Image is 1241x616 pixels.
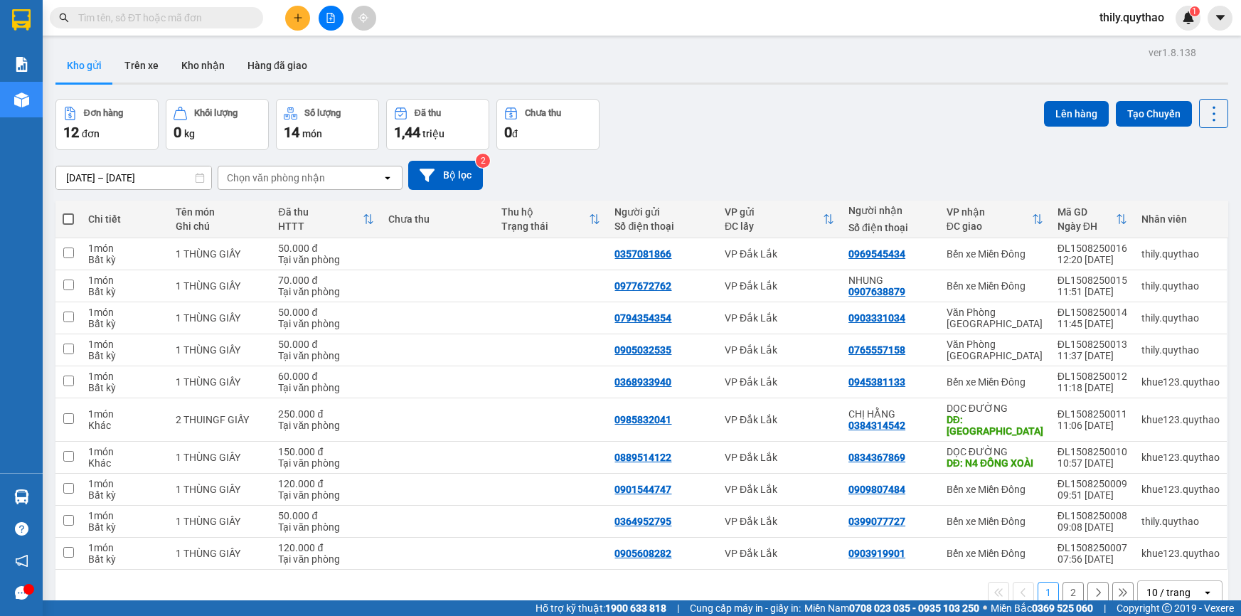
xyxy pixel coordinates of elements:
[1058,542,1127,553] div: ĐL1508250007
[176,221,265,232] div: Ghi chú
[56,166,211,189] input: Select a date range.
[725,344,834,356] div: VP Đắk Lắk
[304,108,341,118] div: Số lượng
[725,280,834,292] div: VP Đắk Lắk
[848,452,905,463] div: 0834367869
[1192,6,1197,16] span: 1
[690,600,801,616] span: Cung cấp máy in - giấy in:
[1058,339,1127,350] div: ĐL1508250013
[59,13,69,23] span: search
[1202,587,1213,598] svg: open
[725,312,834,324] div: VP Đắk Lắk
[15,522,28,536] span: question-circle
[476,154,490,168] sup: 2
[388,213,487,225] div: Chưa thu
[725,414,834,425] div: VP Đắk Lắk
[501,206,589,218] div: Thu hộ
[947,414,1043,437] div: DĐ: TÂN PHƯỚC KHÁNH
[278,350,373,361] div: Tại văn phòng
[1141,452,1220,463] div: khue123.quythao
[278,221,362,232] div: HTTT
[848,312,905,324] div: 0903331034
[358,13,368,23] span: aim
[236,48,319,83] button: Hàng đã giao
[278,371,373,382] div: 60.000 đ
[614,221,710,232] div: Số điện thoại
[1058,307,1127,318] div: ĐL1508250014
[848,484,905,495] div: 0909807484
[1058,408,1127,420] div: ĐL1508250011
[88,408,161,420] div: 1 món
[176,516,265,527] div: 1 THÙNG GIẤY
[88,286,161,297] div: Bất kỳ
[176,280,265,292] div: 1 THÙNG GIẤY
[278,286,373,297] div: Tại văn phòng
[88,420,161,431] div: Khác
[285,6,310,31] button: plus
[176,344,265,356] div: 1 THÙNG GIẤY
[614,312,671,324] div: 0794354354
[78,10,246,26] input: Tìm tên, số ĐT hoặc mã đơn
[1058,489,1127,501] div: 09:51 [DATE]
[1208,6,1232,31] button: caret-down
[1190,6,1200,16] sup: 1
[82,128,100,139] span: đơn
[848,275,932,286] div: NHUNG
[848,205,932,216] div: Người nhận
[176,414,265,425] div: 2 THUINGF GIẤY
[1058,318,1127,329] div: 11:45 [DATE]
[1058,275,1127,286] div: ĐL1508250015
[1088,9,1176,26] span: thily.quythao
[1214,11,1227,24] span: caret-down
[88,371,161,382] div: 1 món
[848,516,905,527] div: 0399077727
[278,382,373,393] div: Tại văn phòng
[278,478,373,489] div: 120.000 đ
[725,484,834,495] div: VP Đắk Lắk
[848,548,905,559] div: 0903919901
[408,161,483,190] button: Bộ lọc
[14,92,29,107] img: warehouse-icon
[293,13,303,23] span: plus
[725,548,834,559] div: VP Đắk Lắk
[394,124,420,141] span: 1,44
[947,548,1043,559] div: Bến xe Miền Đông
[677,600,679,616] span: |
[947,339,1043,361] div: Văn Phòng [GEOGRAPHIC_DATA]
[276,99,379,150] button: Số lượng14món
[113,48,170,83] button: Trên xe
[1032,602,1093,614] strong: 0369 525 060
[1058,553,1127,565] div: 07:56 [DATE]
[983,605,987,611] span: ⚪️
[1116,101,1192,127] button: Tạo Chuyến
[88,446,161,457] div: 1 món
[512,128,518,139] span: đ
[278,243,373,254] div: 50.000 đ
[1062,582,1084,603] button: 2
[1058,457,1127,469] div: 10:57 [DATE]
[848,420,905,431] div: 0384314542
[1038,582,1059,603] button: 1
[278,254,373,265] div: Tại văn phòng
[1058,510,1127,521] div: ĐL1508250008
[1058,350,1127,361] div: 11:37 [DATE]
[494,201,607,238] th: Toggle SortBy
[718,201,841,238] th: Toggle SortBy
[947,446,1043,457] div: DỌC ĐƯỜNG
[614,414,671,425] div: 0985832041
[1058,221,1116,232] div: Ngày ĐH
[88,382,161,393] div: Bất kỳ
[382,172,393,184] svg: open
[947,280,1043,292] div: Bến xe Miền Đông
[614,484,671,495] div: 0901544747
[947,457,1043,469] div: DĐ: N4 ĐỒNG XOÀI
[176,452,265,463] div: 1 THÙNG GIẤY
[351,6,376,31] button: aim
[614,248,671,260] div: 0357081866
[1141,516,1220,527] div: thily.quythao
[176,312,265,324] div: 1 THÙNG GIẤY
[88,521,161,533] div: Bất kỳ
[302,128,322,139] span: món
[88,213,161,225] div: Chi tiết
[991,600,1093,616] span: Miền Bắc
